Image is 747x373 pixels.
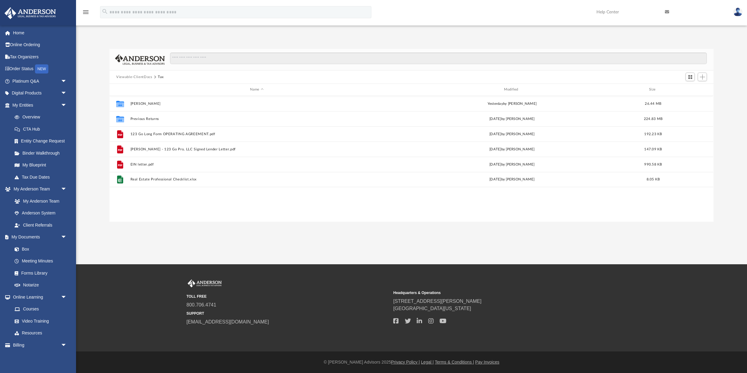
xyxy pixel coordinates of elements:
a: Pay Invoices [475,360,499,364]
a: My Entitiesarrow_drop_down [4,99,76,111]
div: Modified [386,87,638,92]
button: Real Estate Professional Checklist.xlsx [130,177,383,181]
input: Search files and folders [170,53,707,64]
img: Anderson Advisors Platinum Portal [186,279,223,287]
span: arrow_drop_down [61,75,73,87]
a: My Blueprint [9,159,73,171]
a: menu [82,12,89,16]
i: menu [82,9,89,16]
span: 26.44 MB [645,102,662,105]
button: 123 Go Long Form OPERATING AGREEMENT.pdf [130,132,383,136]
span: arrow_drop_down [61,183,73,196]
a: [GEOGRAPHIC_DATA][US_STATE] [393,306,471,311]
div: Size [641,87,665,92]
a: Digital Productsarrow_drop_down [4,87,76,99]
button: Tax [158,74,164,80]
a: Tax Due Dates [9,171,76,183]
button: Viewable-ClientDocs [116,74,152,80]
a: Binder Walkthrough [9,147,76,159]
button: [PERSON_NAME] [130,102,383,106]
button: Previous Returns [130,117,383,121]
a: Anderson System [9,207,73,219]
a: My Documentsarrow_drop_down [4,231,73,243]
span: 990.58 KB [645,163,662,166]
a: Resources [9,327,73,339]
small: Headquarters & Operations [393,290,596,296]
a: Online Learningarrow_drop_down [4,291,73,303]
a: Platinum Q&Aarrow_drop_down [4,75,76,87]
span: arrow_drop_down [61,99,73,111]
a: Entity Change Request [9,135,76,147]
div: id [668,87,711,92]
a: Events Calendar [4,351,76,363]
a: Courses [9,303,73,315]
small: SUPPORT [186,311,389,316]
button: [PERSON_NAME] - 123 Go Pro, LLC Signed Lender Letter.pdf [130,147,383,151]
span: 8.05 KB [647,178,660,181]
div: © [PERSON_NAME] Advisors 2025 [76,359,747,365]
a: Privacy Policy | [391,360,420,364]
div: [DATE] by [PERSON_NAME] [386,131,638,137]
a: Home [4,27,76,39]
a: 800.706.4741 [186,302,216,307]
a: Overview [9,111,76,123]
a: Client Referrals [9,219,73,231]
div: [DATE] by [PERSON_NAME] [386,162,638,167]
a: [STREET_ADDRESS][PERSON_NAME] [393,299,481,304]
div: [DATE] by [PERSON_NAME] [386,116,638,121]
span: 192.23 KB [645,132,662,135]
a: Terms & Conditions | [435,360,474,364]
a: Box [9,243,70,255]
div: NEW [35,64,48,74]
a: Forms Library [9,267,70,279]
span: 147.09 KB [645,147,662,151]
a: CTA Hub [9,123,76,135]
span: arrow_drop_down [61,231,73,244]
span: arrow_drop_down [61,87,73,100]
button: EIN letter.pdf [130,163,383,166]
a: Video Training [9,315,70,327]
img: User Pic [733,8,742,16]
small: TOLL FREE [186,294,389,299]
a: Legal | [421,360,434,364]
a: Billingarrow_drop_down [4,339,76,351]
a: My Anderson Teamarrow_drop_down [4,183,73,195]
a: [EMAIL_ADDRESS][DOMAIN_NAME] [186,319,269,324]
div: by [PERSON_NAME] [386,101,638,106]
a: Notarize [9,279,73,291]
span: 224.83 MB [644,117,662,120]
div: id [112,87,127,92]
span: yesterday [488,102,503,105]
div: grid [109,96,713,222]
a: Meeting Minutes [9,255,73,267]
a: Tax Organizers [4,51,76,63]
div: [DATE] by [PERSON_NAME] [386,177,638,182]
div: [DATE] by [PERSON_NAME] [386,146,638,152]
button: Switch to Grid View [686,73,695,81]
a: Order StatusNEW [4,63,76,75]
i: search [102,8,108,15]
div: Name [130,87,383,92]
span: arrow_drop_down [61,339,73,351]
a: My Anderson Team [9,195,70,207]
a: Online Ordering [4,39,76,51]
button: Add [698,73,707,81]
img: Anderson Advisors Platinum Portal [3,7,58,19]
span: arrow_drop_down [61,291,73,303]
